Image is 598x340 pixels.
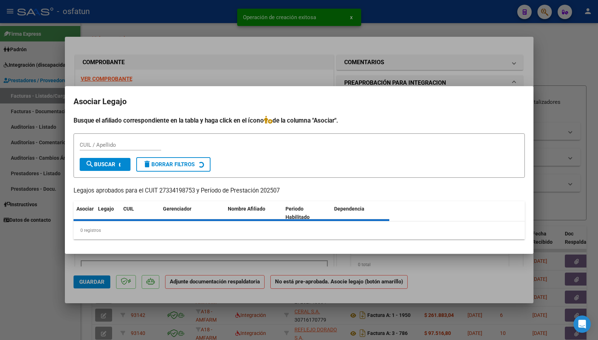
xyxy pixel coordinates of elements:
[283,201,331,225] datatable-header-cell: Periodo Habilitado
[160,201,225,225] datatable-header-cell: Gerenciador
[228,206,265,212] span: Nombre Afiliado
[163,206,191,212] span: Gerenciador
[76,206,94,212] span: Asociar
[74,186,525,195] p: Legajos aprobados para el CUIT 27334198753 y Período de Prestación 202507
[74,95,525,109] h2: Asociar Legajo
[123,206,134,212] span: CUIL
[74,221,525,239] div: 0 registros
[573,315,591,333] div: Open Intercom Messenger
[95,201,120,225] datatable-header-cell: Legajo
[74,201,95,225] datatable-header-cell: Asociar
[136,157,211,172] button: Borrar Filtros
[74,116,525,125] h4: Busque el afiliado correspondiente en la tabla y haga click en el ícono de la columna "Asociar".
[120,201,160,225] datatable-header-cell: CUIL
[85,161,115,168] span: Buscar
[143,160,151,168] mat-icon: delete
[225,201,283,225] datatable-header-cell: Nombre Afiliado
[80,158,130,171] button: Buscar
[285,206,310,220] span: Periodo Habilitado
[85,160,94,168] mat-icon: search
[331,201,389,225] datatable-header-cell: Dependencia
[98,206,114,212] span: Legajo
[143,161,195,168] span: Borrar Filtros
[334,206,364,212] span: Dependencia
